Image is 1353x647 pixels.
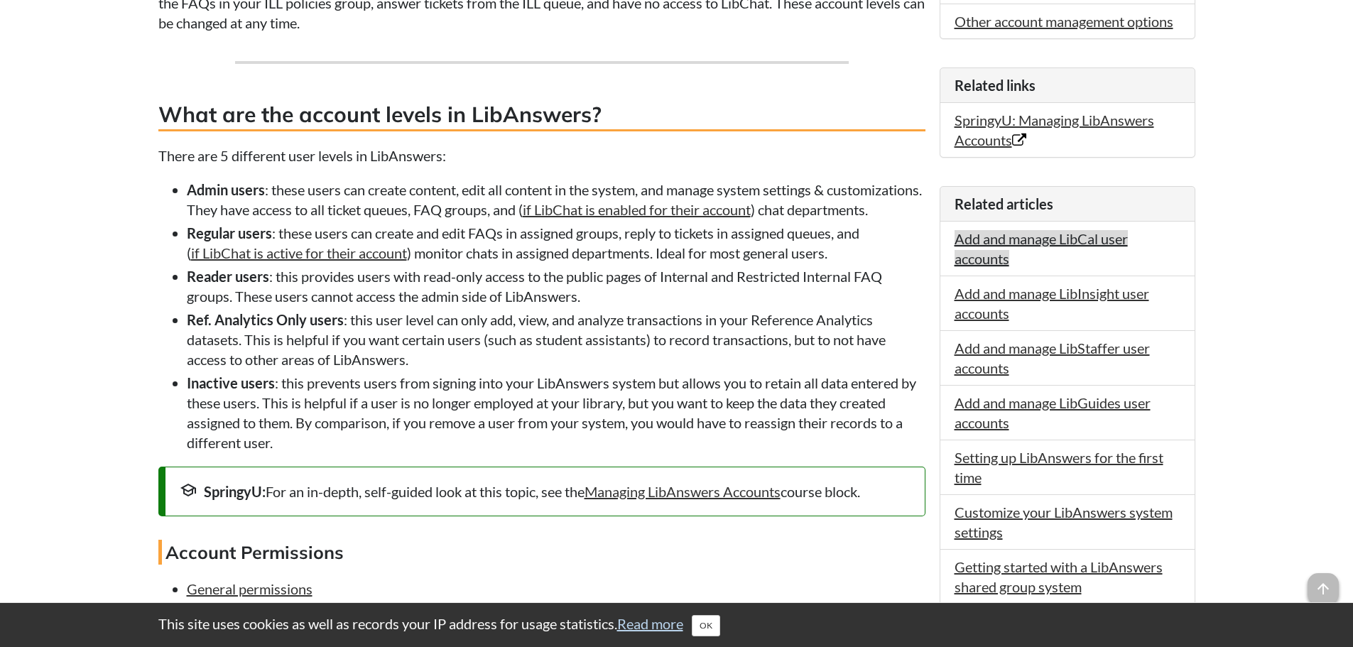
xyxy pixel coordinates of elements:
a: Add and manage LibStaffer user accounts [955,339,1150,376]
a: Customize your LibAnswers system settings [955,504,1173,540]
a: Add and manage LibCal user accounts [955,230,1128,267]
a: General permissions [187,580,313,597]
strong: Admin users [187,181,265,198]
a: Read more [617,615,683,632]
span: Related links [955,77,1036,94]
p: There are 5 different user levels in LibAnswers: [158,146,925,165]
li: : these users can create content, edit all content in the system, and manage system settings & cu... [187,180,925,219]
span: school [180,482,197,499]
li: See a breakdown of general access permissions (viewing the dashboard, creating widgets, etc.) for... [187,579,925,619]
li: : this provides users with read-only access to the public pages of Internal and Restricted Intern... [187,266,925,306]
span: arrow_upward [1308,573,1339,604]
a: Add and manage LibInsight user accounts [955,285,1149,322]
strong: Regular users [187,224,272,241]
a: if LibChat is active for their account [191,244,407,261]
a: arrow_upward [1308,575,1339,592]
a: SpringyU: Managing LibAnswers Accounts [955,112,1154,148]
div: For an in-depth, self-guided look at this topic, see the course block. [180,482,911,501]
button: Close [692,615,720,636]
a: Other account management options [955,13,1173,30]
strong: Inactive users [187,374,275,391]
h4: Account Permissions [158,540,925,565]
span: Related articles [955,195,1053,212]
strong: SpringyU: [204,483,266,500]
li: : these users can create and edit FAQs in assigned groups, reply to tickets in assigned queues, a... [187,223,925,263]
strong: Reader users [187,268,269,285]
strong: Ref. Analytics Only users [187,311,344,328]
a: Setting up LibAnswers for the first time [955,449,1163,486]
a: Getting started with a LibAnswers shared group system [955,558,1163,595]
li: : this prevents users from signing into your LibAnswers system but allows you to retain all data ... [187,373,925,452]
h3: What are the account levels in LibAnswers? [158,99,925,131]
a: if LibChat is enabled for their account [523,201,751,218]
a: Managing LibAnswers Accounts [585,483,781,500]
li: : this user level can only add, view, and analyze transactions in your Reference Analytics datase... [187,310,925,369]
a: Add and manage LibGuides user accounts [955,394,1151,431]
div: This site uses cookies as well as records your IP address for usage statistics. [144,614,1210,636]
